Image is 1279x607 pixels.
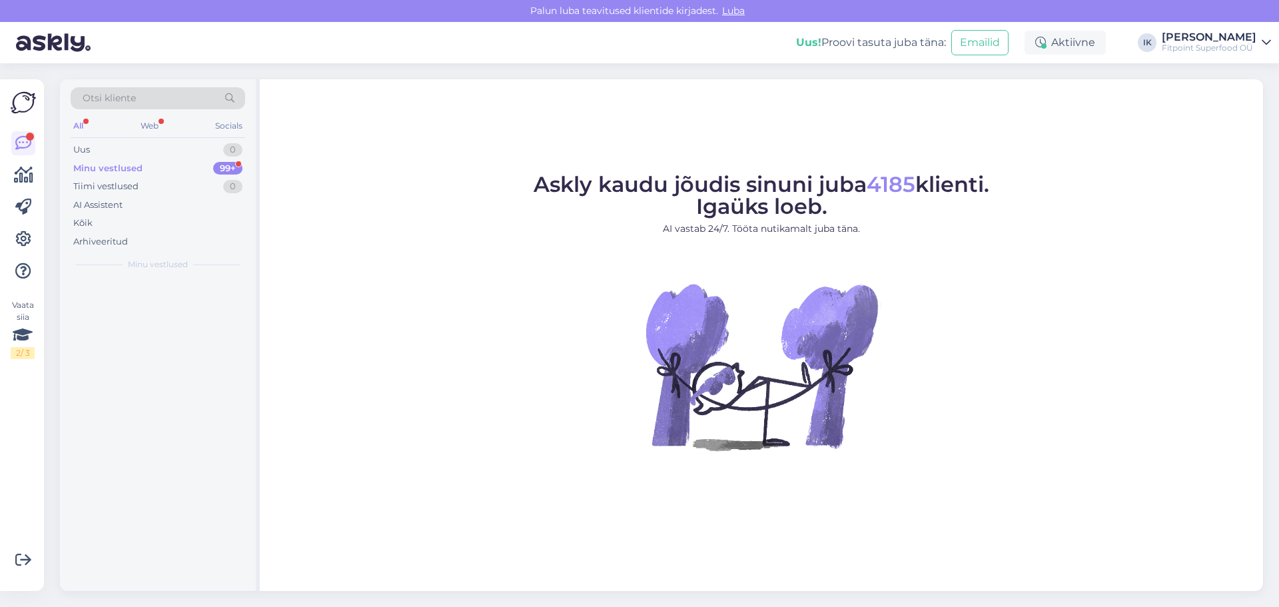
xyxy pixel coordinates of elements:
[73,180,139,193] div: Tiimi vestlused
[951,30,1009,55] button: Emailid
[796,36,821,49] b: Uus!
[128,259,188,271] span: Minu vestlused
[11,299,35,359] div: Vaata siia
[1162,32,1256,43] div: [PERSON_NAME]
[138,117,161,135] div: Web
[11,347,35,359] div: 2 / 3
[223,180,242,193] div: 0
[213,162,242,175] div: 99+
[11,90,36,115] img: Askly Logo
[1025,31,1106,55] div: Aktiivne
[73,143,90,157] div: Uus
[223,143,242,157] div: 0
[213,117,245,135] div: Socials
[534,171,989,219] span: Askly kaudu jõudis sinuni juba klienti. Igaüks loeb.
[641,247,881,486] img: No Chat active
[867,171,915,197] span: 4185
[73,162,143,175] div: Minu vestlused
[718,5,749,17] span: Luba
[1162,32,1271,53] a: [PERSON_NAME]Fitpoint Superfood OÜ
[534,222,989,236] p: AI vastab 24/7. Tööta nutikamalt juba täna.
[796,35,946,51] div: Proovi tasuta juba täna:
[1162,43,1256,53] div: Fitpoint Superfood OÜ
[1138,33,1156,52] div: IK
[71,117,86,135] div: All
[83,91,136,105] span: Otsi kliente
[73,217,93,230] div: Kõik
[73,199,123,212] div: AI Assistent
[73,235,128,249] div: Arhiveeritud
